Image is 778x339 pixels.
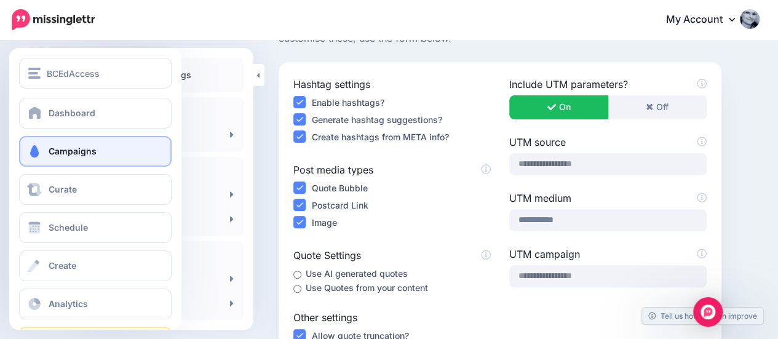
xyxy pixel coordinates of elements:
a: Schedule [19,212,172,243]
label: Quote Settings [293,248,491,263]
img: menu.png [28,68,41,79]
label: Generate hashtag suggestions? [312,113,442,127]
a: Create [19,250,172,281]
span: Dashboard [49,108,95,118]
label: UTM medium [509,191,707,205]
a: Curate [19,174,172,205]
span: Schedule [49,222,88,233]
a: Dashboard [19,98,172,129]
label: Quote Bubble [312,181,368,195]
label: UTM campaign [509,247,707,261]
a: Analytics [19,289,172,319]
label: Other settings [293,310,491,325]
label: Use AI generated quotes [306,266,408,281]
div: Open Intercom Messenger [693,297,723,327]
label: UTM source [509,135,707,150]
button: On [509,95,608,119]
label: Postcard Link [312,198,368,212]
label: Include UTM parameters? [509,77,707,92]
a: My Account [654,5,760,35]
label: Use Quotes from your content [306,281,428,295]
img: Missinglettr [12,9,95,30]
a: Campaigns [19,136,172,167]
label: Enable hashtags? [312,95,384,110]
span: Curate [49,184,77,194]
a: Tell us how we can improve [642,308,763,324]
button: BCEdAccess [19,58,172,89]
label: Image [312,215,337,229]
label: Create hashtags from META info? [312,130,449,144]
label: Hashtag settings [293,77,491,92]
button: Off [608,95,707,119]
span: Campaigns [49,146,97,156]
span: BCEdAccess [47,66,100,81]
span: Analytics [49,298,88,309]
label: Post media types [293,162,491,177]
span: Create [49,260,76,271]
